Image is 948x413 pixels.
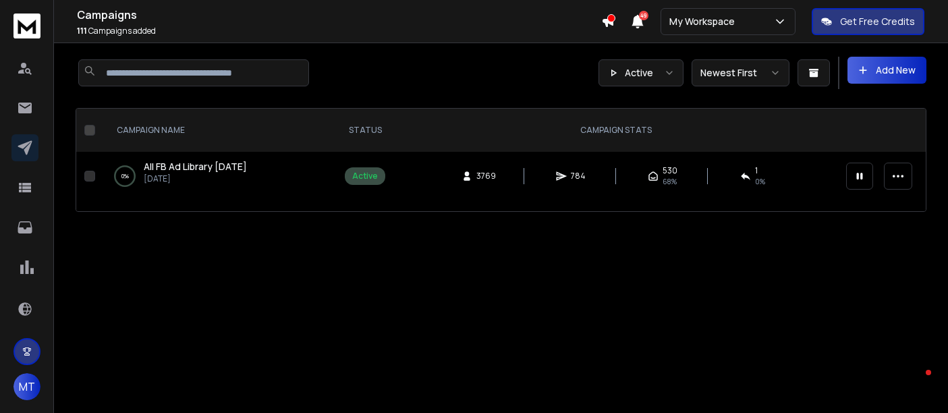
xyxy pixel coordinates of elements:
[393,109,838,152] th: CAMPAIGN STATS
[101,109,337,152] th: CAMPAIGN NAME
[77,26,601,36] p: Campaigns added
[101,152,337,200] td: 0%All FB Ad Library [DATE][DATE]
[755,176,765,187] span: 0 %
[755,165,758,176] span: 1
[121,169,129,183] p: 0 %
[77,25,87,36] span: 111
[663,165,677,176] span: 530
[692,59,789,86] button: Newest First
[13,373,40,400] button: MT
[571,171,586,182] span: 784
[812,8,924,35] button: Get Free Credits
[840,15,915,28] p: Get Free Credits
[13,13,40,38] img: logo
[352,171,378,182] div: Active
[337,109,393,152] th: STATUS
[144,160,247,173] a: All FB Ad Library [DATE]
[663,176,677,187] span: 68 %
[847,57,926,84] button: Add New
[669,15,740,28] p: My Workspace
[899,366,931,399] iframe: Intercom live chat
[639,11,648,20] span: 49
[144,173,247,184] p: [DATE]
[476,171,496,182] span: 3769
[77,7,601,23] h1: Campaigns
[625,66,653,80] p: Active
